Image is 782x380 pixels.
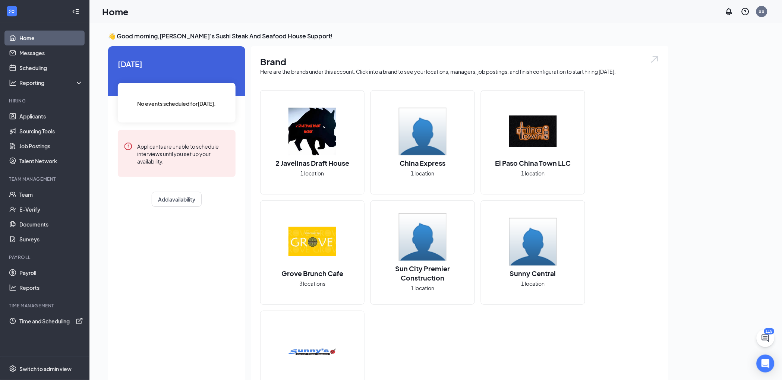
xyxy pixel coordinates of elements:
[19,217,83,232] a: Documents
[19,202,83,217] a: E-Verify
[392,158,453,168] h2: China Express
[371,264,474,282] h2: Sun City Premier Construction
[288,218,336,266] img: Grove Brunch Cafe
[19,153,83,168] a: Talent Network
[9,254,82,260] div: Payroll
[509,218,557,266] img: Sunny Central
[9,98,82,104] div: Hiring
[288,108,336,155] img: 2 Javelinas Draft House
[19,265,83,280] a: Payroll
[741,7,750,16] svg: QuestionInfo
[759,8,765,15] div: SS
[19,124,83,139] a: Sourcing Tools
[9,79,16,86] svg: Analysis
[764,328,775,335] div: 115
[521,169,545,177] span: 1 location
[521,279,545,288] span: 1 location
[19,109,83,124] a: Applicants
[411,284,435,292] span: 1 location
[19,60,83,75] a: Scheduling
[301,169,324,177] span: 1 location
[19,45,83,60] a: Messages
[260,55,660,68] h1: Brand
[268,158,357,168] h2: 2 Javelinas Draft House
[761,334,770,343] svg: ChatActive
[19,31,83,45] a: Home
[152,192,202,207] button: Add availability
[650,55,660,64] img: open.6027fd2a22e1237b5b06.svg
[411,169,435,177] span: 1 location
[108,32,669,40] h3: 👋 Good morning, [PERSON_NAME]'s Sushi Steak And Seafood House Support !
[274,269,351,278] h2: Grove Brunch Cafe
[19,232,83,247] a: Surveys
[19,314,83,329] a: Time and SchedulingExternalLink
[8,7,16,15] svg: WorkstreamLogo
[9,303,82,309] div: TIME MANAGEMENT
[9,365,16,373] svg: Settings
[9,176,82,182] div: Team Management
[138,99,216,108] span: No events scheduled for [DATE] .
[19,280,83,295] a: Reports
[19,139,83,153] a: Job Postings
[288,328,336,376] img: Sunny's Sushi
[260,68,660,75] div: Here are the brands under this account. Click into a brand to see your locations, managers, job p...
[124,142,133,151] svg: Error
[725,7,734,16] svg: Notifications
[399,108,447,155] img: China Express
[19,365,72,373] div: Switch to admin view
[488,158,578,168] h2: El Paso China Town LLC
[502,269,564,278] h2: Sunny Central
[399,213,447,261] img: Sun City Premier Construction
[509,108,557,155] img: El Paso China Town LLC
[72,8,79,15] svg: Collapse
[757,355,775,373] div: Open Intercom Messenger
[102,5,129,18] h1: Home
[299,279,325,288] span: 3 locations
[19,79,83,86] div: Reporting
[137,142,230,165] div: Applicants are unable to schedule interviews until you set up your availability.
[118,58,236,70] span: [DATE]
[19,187,83,202] a: Team
[757,329,775,347] button: ChatActive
